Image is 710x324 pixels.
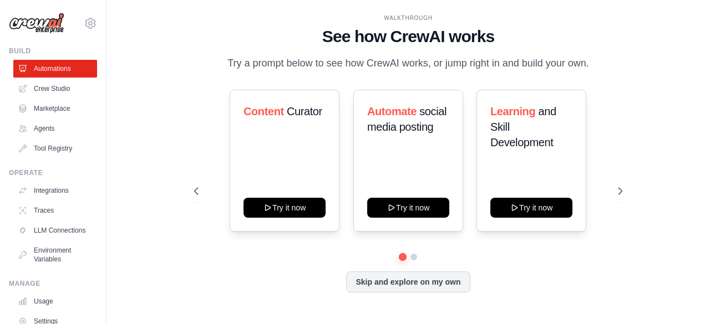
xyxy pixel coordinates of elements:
a: Integrations [13,182,97,199]
div: Manage [9,279,97,288]
button: Try it now [367,198,449,218]
button: Try it now [490,198,572,218]
a: Agents [13,120,97,137]
h1: See how CrewAI works [194,27,622,47]
a: Tool Registry [13,140,97,157]
span: Content [244,105,284,117]
a: Usage [13,292,97,310]
span: Automate [367,105,417,117]
a: Environment Variables [13,241,97,268]
span: Learning [490,105,535,117]
a: LLM Connections [13,222,97,239]
a: Marketplace [13,100,97,117]
p: Try a prompt below to see how CrewAI works, or jump right in and build your own. [222,55,595,71]
div: Build [9,47,97,55]
div: Operate [9,168,97,177]
a: Traces [13,202,97,219]
span: social media posting [367,105,447,133]
div: WALKTHROUGH [194,14,622,22]
span: and Skill Development [490,105,556,148]
a: Automations [13,60,97,78]
img: Logo [9,13,64,34]
span: Curator [287,105,322,117]
button: Try it now [244,198,326,218]
button: Skip and explore on my own [346,271,470,292]
a: Crew Studio [13,80,97,97]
